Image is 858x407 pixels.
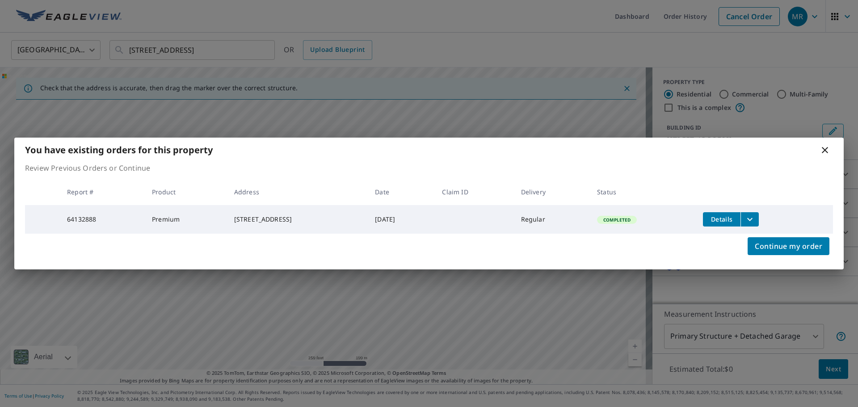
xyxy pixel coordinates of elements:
[234,215,361,224] div: [STREET_ADDRESS]
[60,179,145,205] th: Report #
[145,205,227,234] td: Premium
[590,179,696,205] th: Status
[25,163,833,173] p: Review Previous Orders or Continue
[60,205,145,234] td: 64132888
[145,179,227,205] th: Product
[598,217,636,223] span: Completed
[708,215,735,223] span: Details
[740,212,759,227] button: filesDropdownBtn-64132888
[368,179,435,205] th: Date
[703,212,740,227] button: detailsBtn-64132888
[748,237,829,255] button: Continue my order
[435,179,513,205] th: Claim ID
[227,179,368,205] th: Address
[755,240,822,252] span: Continue my order
[514,179,590,205] th: Delivery
[514,205,590,234] td: Regular
[25,144,213,156] b: You have existing orders for this property
[368,205,435,234] td: [DATE]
